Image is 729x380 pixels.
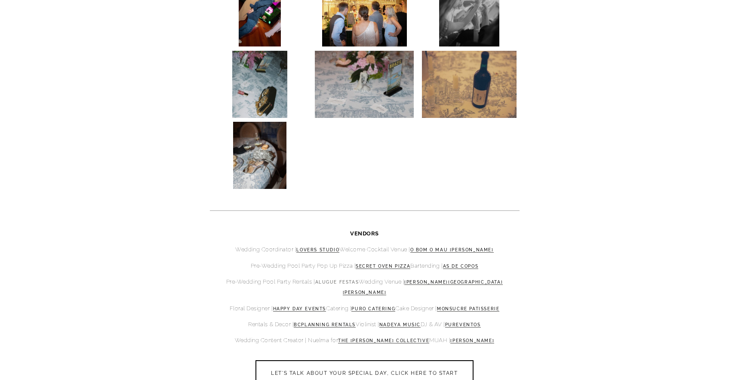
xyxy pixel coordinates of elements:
[422,51,517,118] img: baychadwedeventsfilmfinal2-135.jpg
[233,122,287,189] img: baychadwedpart2-54.jpg
[210,303,520,314] p: Floral Designer | Catering | Cake Designer |
[410,247,494,253] a: O Bom O Mau [PERSON_NAME]
[294,322,356,327] a: Bcplanning Rentals
[338,338,429,343] a: The [PERSON_NAME] Collective
[445,322,481,327] a: Pureventos
[232,51,288,118] img: baychadwedeventsfilmfinal2-134.jpg
[351,306,395,312] a: Puro Catering
[210,335,520,346] p: Wedding Content Creator | Nuelma for MUAH |
[273,306,326,312] a: Happy Day Events
[437,306,499,312] a: Monsucre Patisserie
[350,230,379,237] strong: VENDORS
[315,280,359,285] a: Alugue Festas
[443,264,479,269] a: As De Copos
[210,244,520,255] p: Wedding Coordinator | Welcome Cocktail Venue |
[210,261,520,271] p: Pre-Wedding Pool Party Pop Up Pizza | Bartending |
[210,319,520,330] p: Rentals & Decor | Violinist | DJ & AV |
[450,338,494,343] a: [PERSON_NAME]
[379,322,421,327] a: Nadeya Music
[356,264,410,269] a: Secret Oven Pizza
[296,247,339,253] a: Lovers Studio
[343,280,503,295] a: [PERSON_NAME][GEOGRAPHIC_DATA][PERSON_NAME]
[315,51,414,118] img: baychadwedpart2-56.jpg
[210,277,520,298] p: Pre-Wedding Pool Party Rentals | Wedding Venue |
